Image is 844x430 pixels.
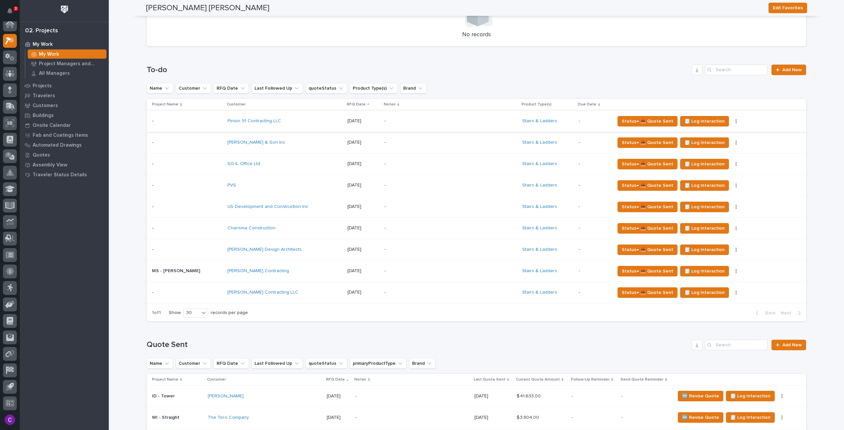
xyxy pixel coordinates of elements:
[176,358,211,369] button: Customer
[20,81,109,91] a: Projects
[347,118,379,124] p: [DATE]
[39,51,59,57] p: My Work
[350,358,407,369] button: primaryProductType
[730,414,770,421] span: 🗒️ Log Interaction
[227,140,285,145] a: [PERSON_NAME] & Son Inc
[147,358,173,369] button: Name
[384,290,500,295] p: -
[33,103,58,109] p: Customers
[152,392,176,399] p: ID - Tower
[152,376,178,383] p: Project Name
[33,172,87,178] p: Traveler Status Details
[326,376,345,383] p: RFQ Date
[474,415,511,420] p: [DATE]
[618,223,678,234] button: Status→ 📤 Quote Sent
[622,203,673,211] span: Status→ 📤 Quote Sent
[20,150,109,160] a: Quotes
[354,376,366,383] p: Notes
[618,244,678,255] button: Status→ 📤 Quote Sent
[214,83,249,94] button: RFQ Date
[227,183,236,188] a: PVS
[618,116,678,127] button: Status→ 📤 Quote Sent
[726,412,775,423] button: 🗒️ Log Interaction
[39,71,70,76] p: All Managers
[409,358,436,369] button: Brand
[147,386,806,407] tr: ID - TowerID - Tower [PERSON_NAME] [DATE]-[DATE]$ 41,633.00$ 41,633.00 --🆕 Revise Quote🗒️ Log Int...
[572,415,616,420] p: -
[618,202,678,212] button: Status→ 📤 Quote Sent
[705,65,768,75] input: Search
[522,204,557,210] a: Stairs & Ladders
[147,260,806,282] tr: MS - [PERSON_NAME]MS - [PERSON_NAME] [PERSON_NAME] Contracting [DATE]-Stairs & Ladders -Status→ 📤...
[384,268,500,274] p: -
[769,3,807,13] button: Edit Favorites
[327,415,350,420] p: [DATE]
[771,340,806,350] a: Add New
[227,225,276,231] a: Charisma Construction
[680,223,729,234] button: 🗒️ Log Interaction
[684,160,725,168] span: 🗒️ Log Interaction
[58,3,71,15] img: Workspace Logo
[522,183,557,188] a: Stairs & Ladders
[152,101,178,108] p: Project Name
[208,415,249,420] a: The Toro Company
[778,310,806,316] button: Next
[622,182,673,189] span: Status→ 📤 Quote Sent
[147,132,806,153] tr: -- [PERSON_NAME] & Son Inc [DATE]-Stairs & Ladders -Status→ 📤 Quote Sent🗒️ Log Interaction
[682,392,719,400] span: 🆕 Revise Quote
[152,267,201,274] p: MS - [PERSON_NAME]
[680,116,729,127] button: 🗒️ Log Interaction
[33,93,55,99] p: Travelers
[761,310,775,316] span: Back
[579,247,610,252] p: -
[252,358,303,369] button: Last Followed Up
[39,61,104,67] p: Project Managers and Engineers
[620,376,663,383] p: Send Quote Reminder
[152,117,155,124] p: -
[684,224,725,232] span: 🗒️ Log Interaction
[684,117,725,125] span: 🗒️ Log Interaction
[347,204,379,210] p: [DATE]
[517,392,542,399] p: $ 41,633.00
[207,376,226,383] p: Customer
[579,204,610,210] p: -
[15,6,17,11] p: 3
[522,225,557,231] a: Stairs & Ladders
[347,101,366,108] p: RFQ Date
[227,268,289,274] a: [PERSON_NAME] Contracting
[152,288,155,295] p: -
[20,110,109,120] a: Buildings
[622,117,673,125] span: Status→ 📤 Quote Sent
[773,4,803,12] span: Edit Favorites
[208,393,244,399] a: [PERSON_NAME]
[474,393,511,399] p: [DATE]
[347,225,379,231] p: [DATE]
[227,118,281,124] a: Pinion 91 Contracting LLC
[400,83,427,94] button: Brand
[227,247,302,252] a: [PERSON_NAME] Design Architects
[621,393,670,399] p: -
[680,159,729,169] button: 🗒️ Log Interaction
[680,287,729,298] button: 🗒️ Log Interaction
[147,305,166,321] p: 1 of 1
[384,204,500,210] p: -
[680,244,729,255] button: 🗒️ Log Interaction
[20,130,109,140] a: Fab and Coatings Items
[579,161,610,167] p: -
[384,225,500,231] p: -
[147,153,806,175] tr: -- SO-IL Office Ltd [DATE]-Stairs & Ladders -Status→ 📤 Quote Sent🗒️ Log Interaction
[147,110,806,132] tr: -- Pinion 91 Contracting LLC [DATE]-Stairs & Ladders -Status→ 📤 Quote Sent🗒️ Log Interaction
[384,161,500,167] p: -
[25,69,109,78] a: All Managers
[384,118,500,124] p: -
[347,290,379,295] p: [DATE]
[522,101,552,108] p: Product Type(s)
[147,65,689,75] h1: To-do
[522,140,557,145] a: Stairs & Ladders
[347,247,379,252] p: [DATE]
[20,120,109,130] a: Onsite Calendar
[579,268,610,274] p: -
[522,268,557,274] a: Stairs & Ladders
[146,3,269,13] h2: [PERSON_NAME] [PERSON_NAME]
